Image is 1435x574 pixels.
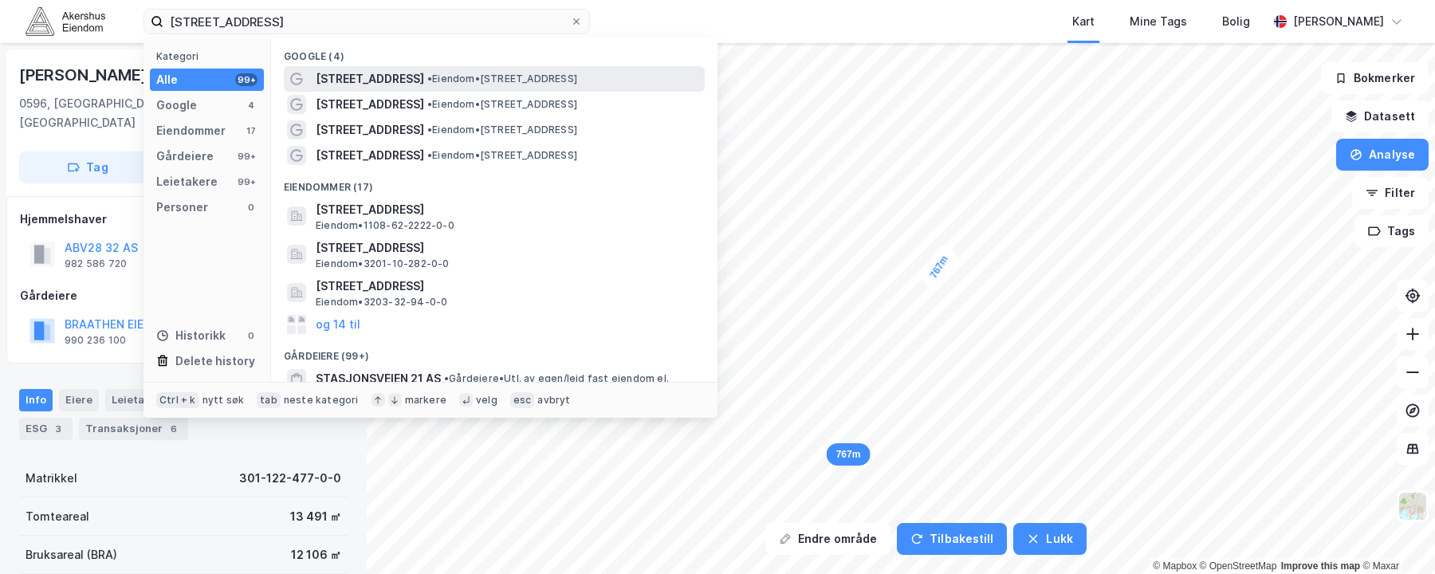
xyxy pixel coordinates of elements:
div: 13 491 ㎡ [290,507,341,526]
div: 99+ [235,73,258,86]
div: Hjemmelshaver [20,210,347,229]
div: 982 586 720 [65,258,127,270]
div: Google [156,96,197,115]
div: Gårdeiere (99+) [271,337,717,366]
a: Mapbox [1153,560,1197,572]
div: Map marker [827,443,871,466]
div: Google (4) [271,37,717,66]
div: esc [510,392,535,408]
span: Eiendom • 1108-62-2222-0-0 [316,219,454,232]
span: STASJONSVEIEN 21 AS [316,369,441,388]
span: • [444,372,449,384]
span: • [427,124,432,136]
span: [STREET_ADDRESS] [316,277,698,296]
button: Filter [1352,177,1429,209]
span: [STREET_ADDRESS] [316,146,424,165]
span: Eiendom • [STREET_ADDRESS] [427,124,577,136]
div: 4 [245,99,258,112]
button: Tag [19,151,156,183]
div: 3 [50,421,66,437]
button: Tilbakestill [897,523,1007,555]
div: 6 [166,421,182,437]
div: nytt søk [202,394,245,407]
div: 301-122-477-0-0 [239,469,341,488]
iframe: Chat Widget [1355,497,1435,574]
div: Alle [156,70,178,89]
div: Bruksareal (BRA) [26,545,117,564]
span: [STREET_ADDRESS] [316,238,698,258]
div: Transaksjoner [79,418,188,440]
span: [STREET_ADDRESS] [316,120,424,140]
button: Lukk [1013,523,1086,555]
button: Analyse [1336,139,1429,171]
button: Bokmerker [1321,62,1429,94]
div: 99+ [235,175,258,188]
div: Leietakere [156,172,218,191]
div: Leietakere [105,389,194,411]
div: Eiendommer [156,121,226,140]
div: Tomteareal [26,507,89,526]
div: 0 [245,201,258,214]
div: Mine Tags [1130,12,1187,31]
div: neste kategori [284,394,359,407]
input: Søk på adresse, matrikkel, gårdeiere, leietakere eller personer [163,10,570,33]
div: Bolig [1222,12,1250,31]
span: Eiendom • [STREET_ADDRESS] [427,149,577,162]
div: Eiere [59,389,99,411]
span: • [427,73,432,85]
div: Eiendommer (17) [271,168,717,197]
img: akershus-eiendom-logo.9091f326c980b4bce74ccdd9f866810c.svg [26,7,105,35]
span: • [427,98,432,110]
div: Info [19,389,53,411]
div: 12 106 ㎡ [291,545,341,564]
span: Eiendom • 3203-32-94-0-0 [316,296,447,309]
div: avbryt [537,394,570,407]
span: Eiendom • 3201-10-282-0-0 [316,258,450,270]
div: 0 [245,329,258,342]
span: [STREET_ADDRESS] [316,95,424,114]
div: 990 236 100 [65,334,126,347]
button: Endre område [765,523,890,555]
a: Improve this map [1281,560,1360,572]
div: ESG [19,418,73,440]
div: Historikk [156,326,226,345]
div: Ctrl + k [156,392,199,408]
button: Datasett [1331,100,1429,132]
div: [PERSON_NAME] Vei 30 [19,62,202,88]
div: velg [476,394,497,407]
button: Tags [1354,215,1429,247]
div: [PERSON_NAME] [1293,12,1384,31]
span: [STREET_ADDRESS] [316,69,424,88]
a: OpenStreetMap [1200,560,1277,572]
span: Gårdeiere • Utl. av egen/leid fast eiendom el. [444,372,669,385]
span: • [427,149,432,161]
div: markere [405,394,446,407]
img: Z [1398,491,1428,521]
div: 99+ [235,150,258,163]
div: 17 [245,124,258,137]
div: Kategori [156,50,264,62]
div: Map marker [918,242,961,291]
div: Delete history [175,352,255,371]
div: Gårdeiere [156,147,214,166]
button: og 14 til [316,315,360,334]
div: Matrikkel [26,469,77,488]
div: Kontrollprogram for chat [1355,497,1435,574]
span: Eiendom • [STREET_ADDRESS] [427,98,577,111]
div: Personer [156,198,208,217]
span: [STREET_ADDRESS] [316,200,698,219]
div: Gårdeiere [20,286,347,305]
div: tab [257,392,281,408]
div: Kart [1072,12,1095,31]
div: 0596, [GEOGRAPHIC_DATA], [GEOGRAPHIC_DATA] [19,94,222,132]
span: Eiendom • [STREET_ADDRESS] [427,73,577,85]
